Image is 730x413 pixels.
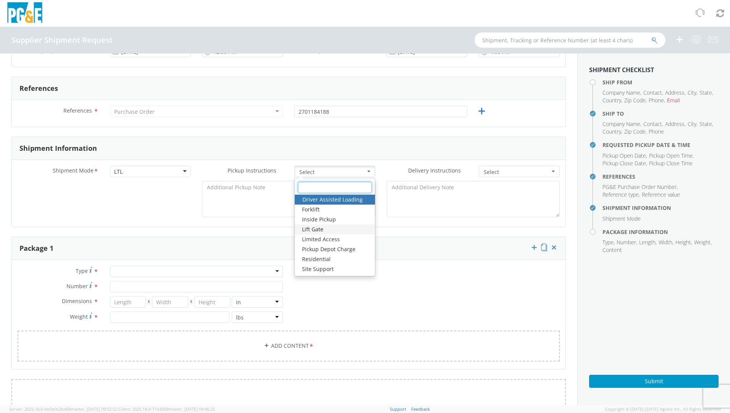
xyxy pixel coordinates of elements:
span: Pickup Instructions [228,167,276,174]
h3: Shipment Information [19,145,97,152]
span: City [688,120,696,127]
a: Site Support [294,264,375,274]
li: , [602,191,640,198]
span: Number [66,282,88,290]
li: , [602,97,622,104]
span: X [146,296,152,308]
span: Zip Code [624,97,646,104]
span: Country [602,97,621,104]
span: Shipment Mode [53,167,94,176]
span: Pickup Close Time [649,160,693,167]
li: , [602,128,622,136]
span: Weight [70,313,88,320]
h4: Ship To [602,111,719,116]
button: Select [479,166,560,177]
span: Select [484,168,550,176]
li: , [643,89,663,97]
span: master, [DATE] 09:52:52 [71,406,117,412]
span: PG&E Purchase Order Number [602,183,677,190]
span: Company Name [602,89,640,96]
li: , [659,239,673,246]
span: Pickup Open Time [649,152,693,159]
span: State [699,89,712,96]
li: , [699,120,713,128]
span: State [699,120,712,127]
span: Content [602,246,622,253]
span: Phone [649,97,664,104]
li: , [602,183,678,191]
input: Width [152,296,188,308]
span: Email [667,97,680,104]
span: Server: 2025.18.0-bb0e0c2bd68 [9,406,117,412]
span: Delivery Instructions [408,167,461,174]
span: Type [602,239,614,246]
li: , [694,239,712,246]
input: Height [194,296,231,308]
a: Pickup Depot Charge [294,244,375,254]
span: Select [299,168,365,176]
span: Address [665,120,685,127]
h3: References [19,85,58,92]
a: Forklift [294,205,375,215]
span: Copyright © [DATE]-[DATE] Agistix Inc., All Rights Reserved [605,406,721,412]
span: Height [675,239,691,246]
span: Contact [643,89,662,96]
span: Dimensions [62,297,92,305]
input: Shipment, Tracking or Reference Number (at least 4 chars) [475,32,665,48]
span: Pickup Close Date [602,160,646,167]
span: master, [DATE] 09:46:25 [168,406,215,412]
span: Address [665,89,685,96]
span: Phone [649,128,664,135]
span: Country [602,128,621,135]
li: , [665,89,686,97]
a: Add Content [18,331,560,361]
h4: References [602,174,719,179]
span: Company Name [602,120,640,127]
li: , [675,239,692,246]
li: , [643,120,663,128]
span: Client: 2025.18.0-71d3358 [118,406,215,412]
a: Lift Gate [294,224,375,234]
li: , [602,152,647,160]
span: Weight [694,239,711,246]
input: Length [110,296,146,308]
span: Pickup Open Date [602,152,646,159]
button: Submit [589,375,719,388]
h4: Shipment Information [602,205,719,211]
li: , [649,97,665,104]
a: Support [390,406,406,412]
img: pge-logo-06675f144f4cfa6a6814.png [6,2,44,25]
div: Purchase Order [114,108,155,116]
h4: Package Information [602,229,719,235]
li: , [624,128,647,136]
span: X [188,296,194,308]
li: , [688,120,698,128]
h4: Ship From [602,79,719,85]
h4: Requested Pickup Date & Time [602,142,719,148]
a: Feedback [411,406,430,412]
li: , [688,89,698,97]
li: , [624,97,647,104]
span: Contact [643,120,662,127]
a: Driver Assisted Loading [295,195,375,205]
li: , [602,120,641,128]
li: , [649,152,694,160]
li: , [602,239,615,246]
span: References [63,107,92,114]
div: LTL [114,168,123,176]
span: Zip Code [624,128,646,135]
li: , [602,160,647,167]
strong: Shipment Checklist [589,66,654,74]
li: , [699,89,713,97]
a: Inside Pickup [294,215,375,224]
li: , [665,120,686,128]
h3: Package 1 [19,245,53,252]
span: Type [76,267,88,274]
li: , [639,239,657,246]
span: Width [659,239,672,246]
h4: Supplier Shipment Request [11,36,113,44]
input: 10 Digit PG&E PO Number [294,106,467,117]
span: Reference value [642,191,680,198]
button: Select [294,166,375,177]
a: Residential [294,254,375,264]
